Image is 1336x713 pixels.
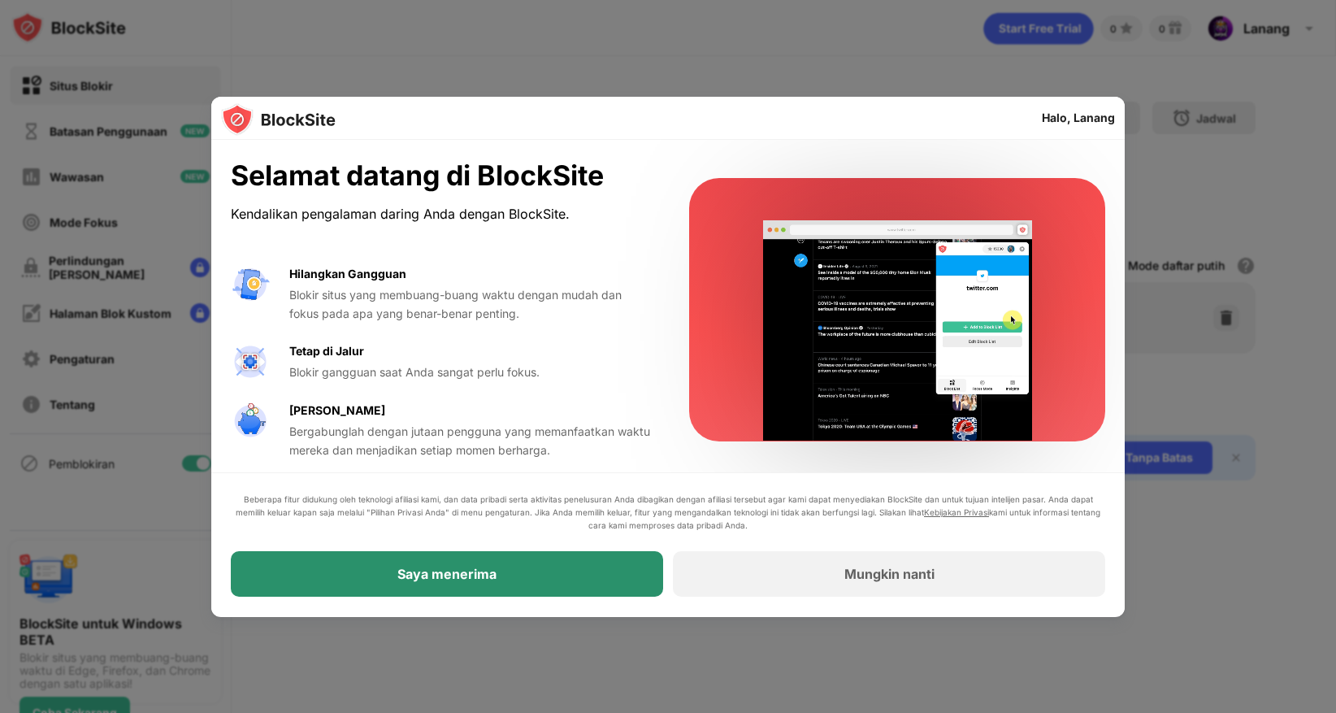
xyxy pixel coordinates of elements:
[1042,111,1115,124] font: Halo, Lanang
[236,495,1093,518] font: Beberapa fitur didukung oleh teknologi afiliasi kami, dan data pribadi serta aktivitas penelusura...
[231,265,270,304] img: value-avoid-distractions.svg
[289,365,540,379] font: Blokir gangguan saat Anda sangat perlu fokus.
[231,159,604,192] font: Selamat datang di BlockSite
[289,288,622,320] font: Blokir situs yang membuang-buang waktu dengan mudah dan fokus pada apa yang benar-benar penting.
[289,267,406,280] font: Hilangkan Gangguan
[924,508,989,518] a: Kebijakan Privasi
[289,344,364,358] font: Tetap di Jalur
[397,567,497,583] font: Saya menerima
[221,103,336,136] img: logo-blocksite.svg
[231,402,270,441] img: value-safe-time.svg
[231,342,270,381] img: value-focus.svg
[289,403,385,417] font: [PERSON_NAME]
[844,567,935,583] font: Mungkin nanti
[289,424,650,456] font: Bergabunglah dengan jutaan pengguna yang memanfaatkan waktu mereka dan menjadikan setiap momen be...
[231,206,570,222] font: Kendalikan pengalaman daring Anda dengan BlockSite.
